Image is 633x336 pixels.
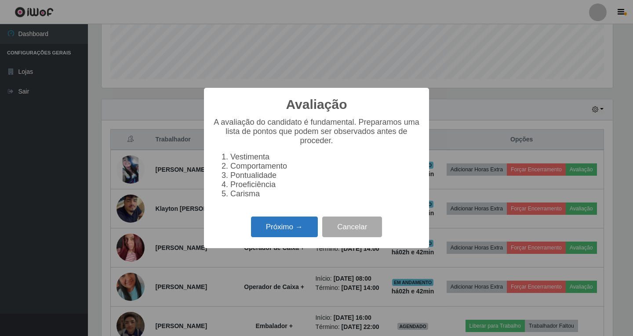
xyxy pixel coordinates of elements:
h2: Avaliação [286,97,347,112]
li: Carisma [230,189,420,199]
li: Vestimenta [230,152,420,162]
p: A avaliação do candidato é fundamental. Preparamos uma lista de pontos que podem ser observados a... [213,118,420,145]
button: Próximo → [251,217,318,237]
li: Comportamento [230,162,420,171]
li: Pontualidade [230,171,420,180]
li: Proeficiência [230,180,420,189]
button: Cancelar [322,217,382,237]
